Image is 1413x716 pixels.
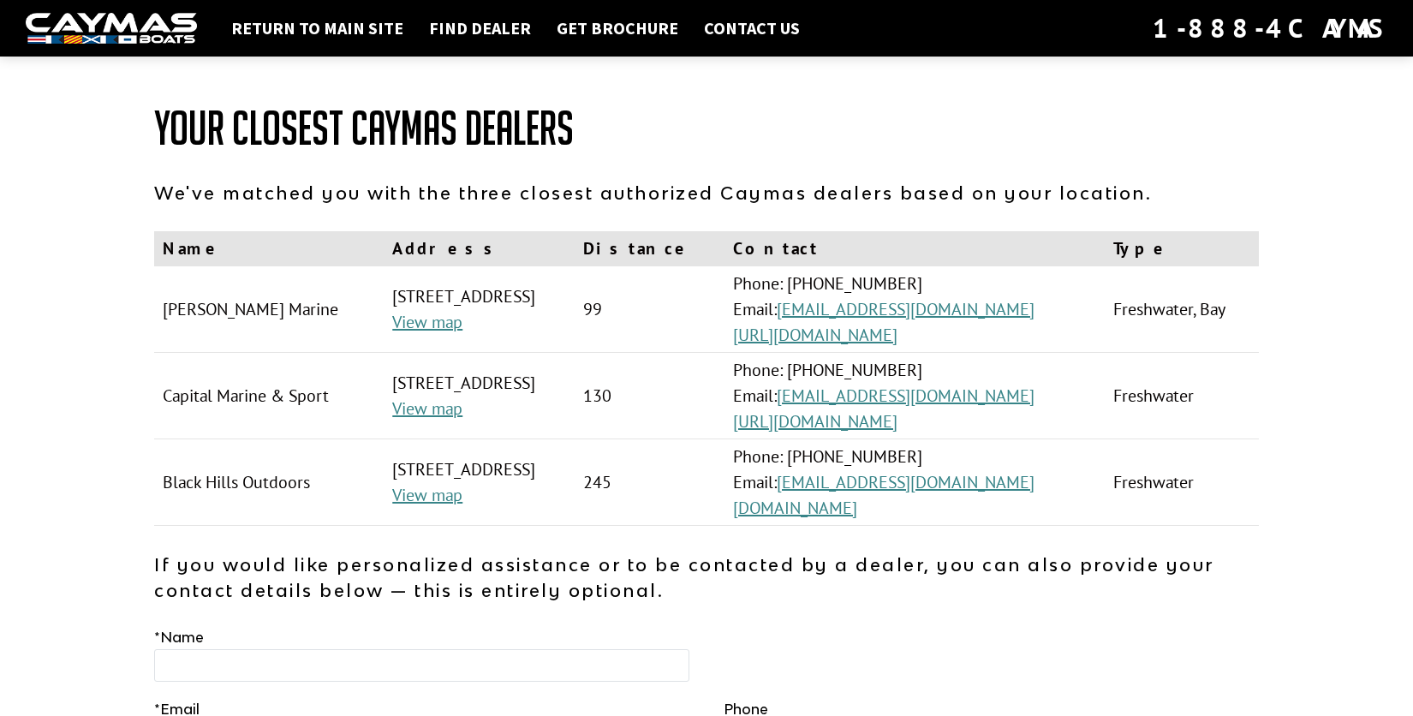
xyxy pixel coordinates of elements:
td: 99 [575,266,724,353]
td: Phone: [PHONE_NUMBER] Email: [724,439,1105,526]
th: Distance [575,231,724,266]
div: 1-888-4CAYMAS [1153,9,1387,47]
a: View map [392,397,462,420]
td: Freshwater, Bay [1105,266,1259,353]
label: Name [154,627,204,647]
a: [EMAIL_ADDRESS][DOMAIN_NAME] [777,298,1034,320]
a: Contact Us [695,17,808,39]
td: Black Hills Outdoors [154,439,384,526]
td: [STREET_ADDRESS] [384,439,575,526]
td: [PERSON_NAME] Marine [154,266,384,353]
p: If you would like personalized assistance or to be contacted by a dealer, you can also provide yo... [154,552,1259,603]
a: View map [392,484,462,506]
a: [URL][DOMAIN_NAME] [733,410,897,433]
td: Phone: [PHONE_NUMBER] Email: [724,353,1105,439]
p: We've matched you with the three closest authorized Caymas dealers based on your location. [154,180,1259,206]
th: Name [154,231,384,266]
td: Capital Marine & Sport [154,353,384,439]
a: Return to main site [223,17,412,39]
td: Phone: [PHONE_NUMBER] Email: [724,266,1105,353]
a: [DOMAIN_NAME] [733,497,857,519]
th: Address [384,231,575,266]
td: 130 [575,353,724,439]
a: View map [392,311,462,333]
td: [STREET_ADDRESS] [384,266,575,353]
a: [URL][DOMAIN_NAME] [733,324,897,346]
img: white-logo-c9c8dbefe5ff5ceceb0f0178aa75bf4bb51f6bca0971e226c86eb53dfe498488.png [26,13,197,45]
th: Contact [724,231,1105,266]
a: Get Brochure [548,17,687,39]
h1: Your Closest Caymas Dealers [154,103,1259,154]
td: [STREET_ADDRESS] [384,353,575,439]
td: Freshwater [1105,439,1259,526]
a: Find Dealer [420,17,540,39]
td: 245 [575,439,724,526]
td: Freshwater [1105,353,1259,439]
a: [EMAIL_ADDRESS][DOMAIN_NAME] [777,471,1034,493]
th: Type [1105,231,1259,266]
a: [EMAIL_ADDRESS][DOMAIN_NAME] [777,385,1034,407]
